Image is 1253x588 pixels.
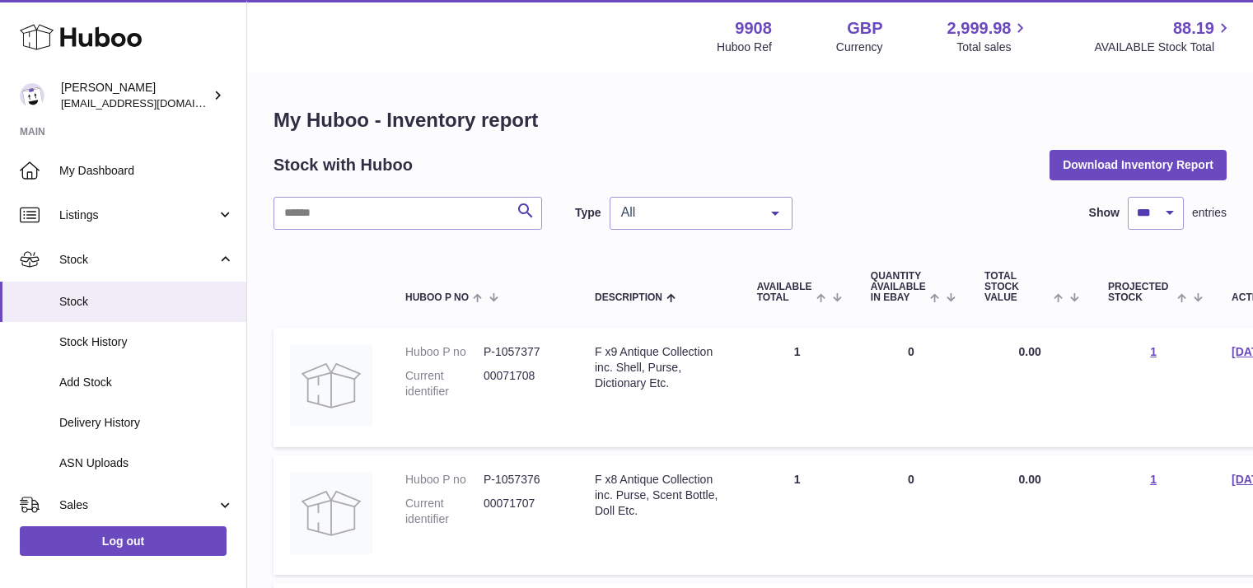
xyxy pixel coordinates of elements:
[290,344,372,427] img: product image
[59,252,217,268] span: Stock
[290,472,372,554] img: product image
[59,163,234,179] span: My Dashboard
[274,154,413,176] h2: Stock with Huboo
[947,17,1031,55] a: 2,999.98 Total sales
[1108,282,1173,303] span: Projected Stock
[595,472,724,519] div: F x8 Antique Collection inc. Purse, Scent Bottle, Doll Etc.
[20,526,227,556] a: Log out
[854,328,968,447] td: 0
[956,40,1030,55] span: Total sales
[484,472,562,488] dd: P-1057376
[484,368,562,399] dd: 00071708
[61,96,242,110] span: [EMAIL_ADDRESS][DOMAIN_NAME]
[405,292,469,303] span: Huboo P no
[1089,205,1120,221] label: Show
[617,204,759,221] span: All
[274,107,1227,133] h1: My Huboo - Inventory report
[59,415,234,431] span: Delivery History
[595,292,662,303] span: Description
[59,497,217,513] span: Sales
[59,375,234,390] span: Add Stock
[595,344,724,391] div: F x9 Antique Collection inc. Shell, Purse, Dictionary Etc.
[836,40,883,55] div: Currency
[575,205,601,221] label: Type
[59,294,234,310] span: Stock
[1173,17,1214,40] span: 88.19
[1150,345,1157,358] a: 1
[405,496,484,527] dt: Current identifier
[871,271,926,304] span: Quantity Available in eBay
[1094,40,1233,55] span: AVAILABLE Stock Total
[61,80,209,111] div: [PERSON_NAME]
[984,271,1050,304] span: Total stock value
[1150,473,1157,486] a: 1
[847,17,882,40] strong: GBP
[484,344,562,360] dd: P-1057377
[405,472,484,488] dt: Huboo P no
[1050,150,1227,180] button: Download Inventory Report
[717,40,772,55] div: Huboo Ref
[757,282,812,303] span: AVAILABLE Total
[947,17,1012,40] span: 2,999.98
[484,496,562,527] dd: 00071707
[59,208,217,223] span: Listings
[1192,205,1227,221] span: entries
[854,455,968,575] td: 0
[405,368,484,399] dt: Current identifier
[1018,345,1040,358] span: 0.00
[741,455,854,575] td: 1
[741,328,854,447] td: 1
[1094,17,1233,55] a: 88.19 AVAILABLE Stock Total
[1018,473,1040,486] span: 0.00
[735,17,772,40] strong: 9908
[59,334,234,350] span: Stock History
[20,83,44,108] img: tbcollectables@hotmail.co.uk
[59,455,234,471] span: ASN Uploads
[405,344,484,360] dt: Huboo P no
